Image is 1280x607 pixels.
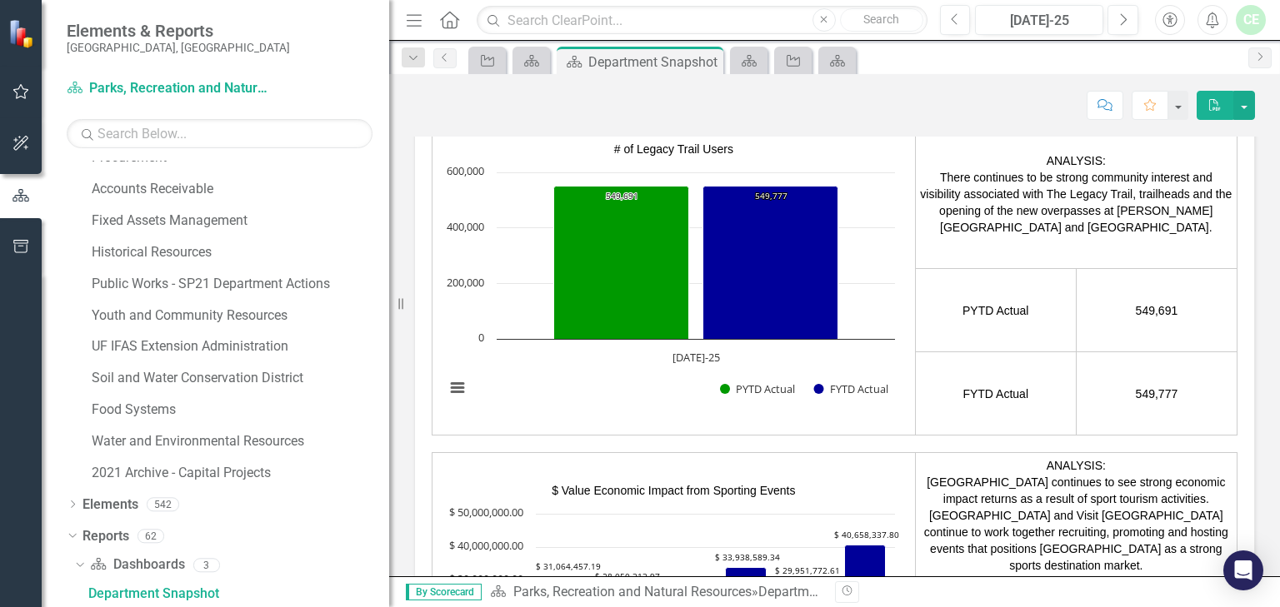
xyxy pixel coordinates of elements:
[137,529,164,543] div: 62
[606,190,638,202] text: 549,691
[1076,352,1237,435] td: 549,777
[755,190,787,202] text: 549,777
[1223,550,1263,590] div: Open Intercom Messenger
[449,571,523,586] text: $ 30,000,000.00
[92,369,389,388] a: Soil and Water Conservation District
[67,41,290,54] small: [GEOGRAPHIC_DATA], [GEOGRAPHIC_DATA]
[84,580,389,607] a: Department Snapshot
[449,538,523,553] text: $ 40,000,000.00
[406,584,482,600] span: By Scorecard
[92,243,389,262] a: Historical Resources
[1076,269,1237,352] td: 549,691
[92,337,389,356] a: UF IFAS Extension Administration
[814,381,888,396] button: Show FYTD Actual
[595,570,660,582] text: $ 28,050,313.97
[67,21,290,41] span: Elements & Reports
[915,269,1076,352] td: PYTD Actual
[554,187,689,340] g: PYTD Actual, bar series 1 of 2 with 1 bar.
[88,586,389,601] div: Department Snapshot
[8,19,37,48] img: ClearPoint Strategy
[82,527,129,546] a: Reports
[588,52,719,72] div: Department Snapshot
[975,5,1103,35] button: [DATE]-25
[720,381,796,396] button: Show PYTD Actual
[834,529,899,540] text: $ 40,658,337.80
[915,137,1237,269] td: ANALYSIS:
[447,275,484,290] text: 200,000
[920,169,1232,236] p: There continues to be strong community interest and visibility associated with The Legacy Trail, ...
[478,330,484,345] text: 0
[437,141,911,161] p: # of Legacy Trail Users
[672,350,720,365] text: [DATE]-25
[67,119,372,148] input: Search Below...
[703,187,838,340] path: Jul-25, 549,777. FYTD Actual.
[193,558,220,572] div: 3
[92,401,389,420] a: Food Systems
[90,555,184,575] a: Dashboards
[1236,5,1266,35] button: CE
[554,187,689,340] path: Jul-25, 549,691. PYTD Actual.
[437,164,911,414] div: Chart. Highcharts interactive chart.
[536,560,601,572] text: $ 31,064,457.19
[863,12,899,26] span: Search
[920,474,1232,577] p: [GEOGRAPHIC_DATA] continues to see strong economic impact returns as a result of sport tourism ac...
[715,551,780,563] text: $ 33,938,589.34
[447,219,484,234] text: 400,000
[513,584,752,600] a: Parks, Recreation and Natural Resources
[92,306,389,326] a: Youth and Community Resources
[67,79,275,98] a: Parks, Recreation and Natural Resources
[92,275,389,294] a: Public Works - SP21 Department Actions
[437,164,903,414] svg: Interactive chart
[92,432,389,451] a: Water and Environmental Resources
[92,464,389,483] a: 2021 Archive - Capital Projects
[490,583,822,602] div: »
[477,6,927,35] input: Search ClearPoint...
[981,11,1097,31] div: [DATE]-25
[446,376,469,400] button: View chart menu, Chart
[758,584,887,600] div: Department Snapshot
[840,8,923,32] button: Search
[775,565,840,576] text: $ 29,951,772.61
[147,497,179,511] div: 542
[915,352,1076,435] td: FYTD Actual
[447,163,484,178] text: 600,000
[449,505,523,520] text: $ 50,000,000.00
[92,211,389,231] a: Fixed Assets Management
[437,482,911,502] p: $ Value Economic Impact from Sporting Events
[82,495,138,515] a: Elements
[92,180,389,199] a: Accounts Receivable
[703,187,838,340] g: FYTD Actual, bar series 2 of 2 with 1 bar.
